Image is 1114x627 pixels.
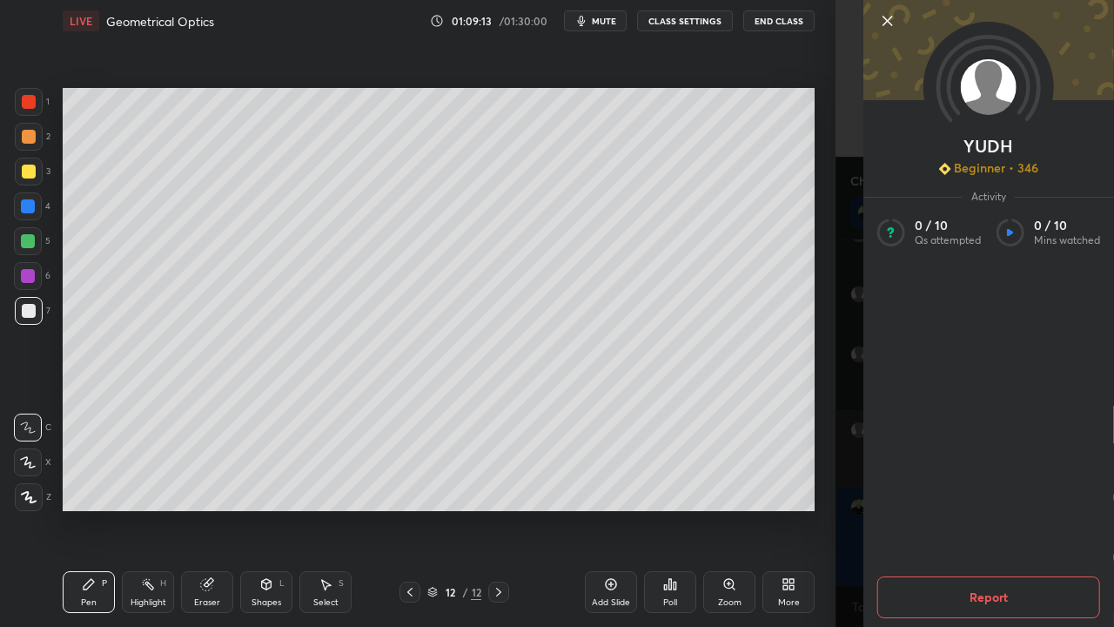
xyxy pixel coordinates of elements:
[252,598,281,607] div: Shapes
[963,139,1013,153] p: YUDH
[663,598,677,607] div: Poll
[14,192,50,220] div: 4
[15,297,50,325] div: 7
[592,598,630,607] div: Add Slide
[160,579,166,588] div: H
[954,160,1038,176] p: Beginner • 346
[441,587,459,597] div: 12
[743,10,815,31] button: End Class
[564,10,627,31] button: mute
[279,579,285,588] div: L
[778,598,800,607] div: More
[131,598,166,607] div: Highlight
[915,218,981,233] p: 0 / 10
[15,483,51,511] div: Z
[637,10,733,31] button: CLASS SETTINGS
[14,414,51,442] div: C
[15,123,50,151] div: 2
[313,598,339,607] div: Select
[15,158,50,185] div: 3
[339,579,344,588] div: S
[14,227,50,255] div: 5
[471,584,481,600] div: 12
[63,10,99,31] div: LIVE
[14,448,51,476] div: X
[14,262,50,290] div: 6
[877,576,1100,618] button: Report
[963,190,1015,204] span: Activity
[462,587,467,597] div: /
[15,88,50,116] div: 1
[106,13,214,30] h4: Geometrical Optics
[1034,233,1100,247] p: Mins watched
[938,163,950,175] img: Learner_Badge_beginner_1_8b307cf2a0.svg
[718,598,742,607] div: Zoom
[81,598,97,607] div: Pen
[915,233,981,247] p: Qs attempted
[961,59,1017,115] img: default.png
[1034,218,1100,233] p: 0 / 10
[592,15,616,27] span: mute
[194,598,220,607] div: Eraser
[102,579,107,588] div: P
